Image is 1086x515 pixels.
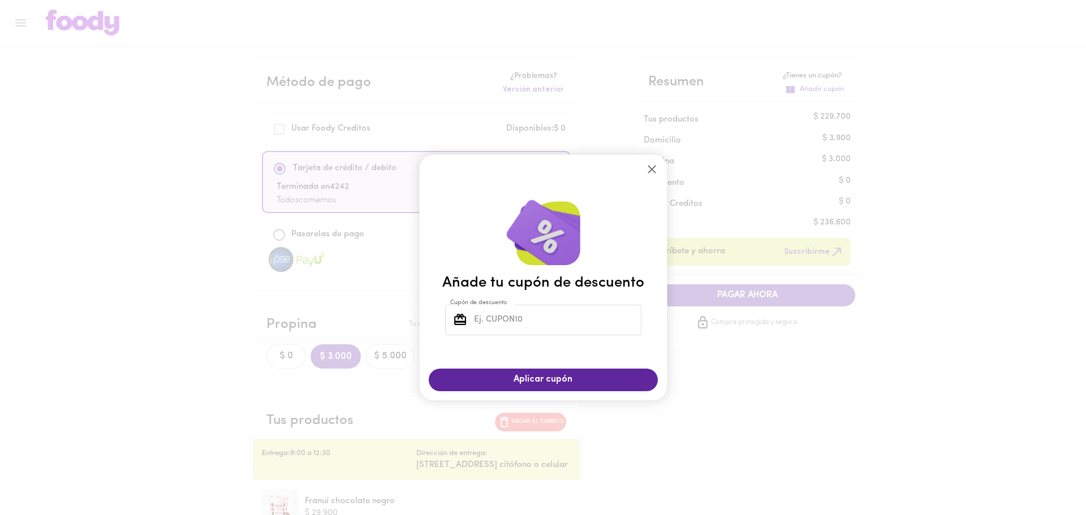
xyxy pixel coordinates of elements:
img: cupon.png [490,184,587,265]
button: Aplicar cupón [429,369,658,391]
button: close [638,155,666,183]
h4: Añade tu cupón de descuento [442,274,644,292]
span: Aplicar cupón [440,374,647,385]
input: Ej. CUPON10 [472,305,641,336]
iframe: Messagebird Livechat Widget [1020,449,1075,504]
